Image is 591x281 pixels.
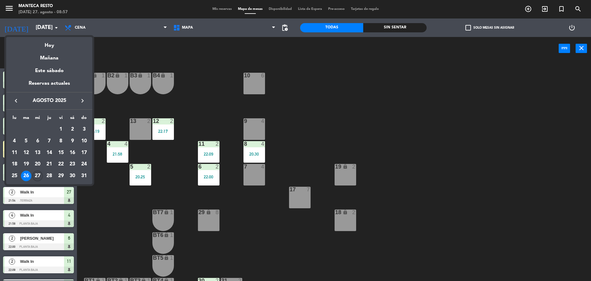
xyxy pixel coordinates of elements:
td: 26 de agosto de 2025 [20,170,32,182]
div: 28 [44,171,54,181]
div: Reservas actuales [6,79,92,92]
td: 10 de agosto de 2025 [78,135,90,147]
td: 29 de agosto de 2025 [55,170,67,182]
div: 23 [67,159,78,169]
div: 19 [21,159,31,169]
td: 1 de agosto de 2025 [55,124,67,135]
th: lunes [9,114,20,124]
td: 23 de agosto de 2025 [67,158,78,170]
button: keyboard_arrow_left [10,97,22,105]
th: jueves [43,114,55,124]
td: 4 de agosto de 2025 [9,135,20,147]
div: 6 [32,136,43,146]
td: 13 de agosto de 2025 [32,147,43,159]
div: Hoy [6,37,92,50]
td: 25 de agosto de 2025 [9,170,20,182]
td: 31 de agosto de 2025 [78,170,90,182]
div: 14 [44,148,54,158]
div: 2 [67,124,78,135]
td: 14 de agosto de 2025 [43,147,55,159]
div: 16 [67,148,78,158]
th: miércoles [32,114,43,124]
td: 28 de agosto de 2025 [43,170,55,182]
div: 31 [79,171,89,181]
td: 30 de agosto de 2025 [67,170,78,182]
td: 22 de agosto de 2025 [55,158,67,170]
span: agosto 2025 [22,97,77,105]
td: 2 de agosto de 2025 [67,124,78,135]
div: 30 [67,171,78,181]
td: 19 de agosto de 2025 [20,158,32,170]
td: 12 de agosto de 2025 [20,147,32,159]
div: 27 [32,171,43,181]
div: 12 [21,148,31,158]
div: 10 [79,136,89,146]
div: 20 [32,159,43,169]
th: martes [20,114,32,124]
td: 9 de agosto de 2025 [67,135,78,147]
td: 3 de agosto de 2025 [78,124,90,135]
td: 7 de agosto de 2025 [43,135,55,147]
div: 13 [32,148,43,158]
div: 9 [67,136,78,146]
div: 11 [9,148,20,158]
div: 7 [44,136,54,146]
th: domingo [78,114,90,124]
div: 26 [21,171,31,181]
div: Este sábado [6,62,92,79]
button: keyboard_arrow_right [77,97,88,105]
div: 4 [9,136,20,146]
i: keyboard_arrow_left [12,97,20,104]
td: 11 de agosto de 2025 [9,147,20,159]
td: 6 de agosto de 2025 [32,135,43,147]
td: 17 de agosto de 2025 [78,147,90,159]
td: 16 de agosto de 2025 [67,147,78,159]
div: 24 [79,159,89,169]
td: 15 de agosto de 2025 [55,147,67,159]
div: 18 [9,159,20,169]
div: 1 [56,124,66,135]
div: 21 [44,159,54,169]
td: 24 de agosto de 2025 [78,158,90,170]
th: viernes [55,114,67,124]
td: 27 de agosto de 2025 [32,170,43,182]
div: 25 [9,171,20,181]
td: 21 de agosto de 2025 [43,158,55,170]
td: 5 de agosto de 2025 [20,135,32,147]
th: sábado [67,114,78,124]
div: Mañana [6,50,92,62]
td: AGO. [9,124,55,135]
i: keyboard_arrow_right [79,97,86,104]
div: 22 [56,159,66,169]
td: 20 de agosto de 2025 [32,158,43,170]
div: 8 [56,136,66,146]
td: 18 de agosto de 2025 [9,158,20,170]
div: 17 [79,148,89,158]
td: 8 de agosto de 2025 [55,135,67,147]
div: 15 [56,148,66,158]
div: 3 [79,124,89,135]
div: 5 [21,136,31,146]
div: 29 [56,171,66,181]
